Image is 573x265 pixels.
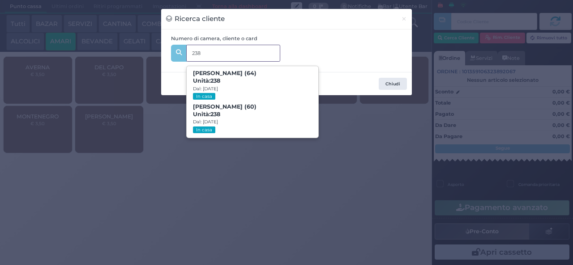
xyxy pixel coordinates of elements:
small: Dal: [DATE] [193,119,218,125]
strong: 238 [210,111,220,118]
span: × [401,14,407,24]
input: Es. 'Mario Rossi', '220' o '108123234234' [186,45,280,62]
b: [PERSON_NAME] (64) [193,70,257,84]
small: Dal: [DATE] [193,86,218,92]
strong: 238 [210,77,220,84]
span: Unità: [193,111,220,118]
button: Chiudi [379,78,407,90]
b: [PERSON_NAME] (60) [193,103,257,118]
label: Numero di camera, cliente o card [171,35,257,42]
small: In casa [193,93,215,100]
span: Unità: [193,77,220,85]
button: Chiudi [396,9,412,29]
small: In casa [193,126,215,133]
h3: Ricerca cliente [166,14,225,24]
